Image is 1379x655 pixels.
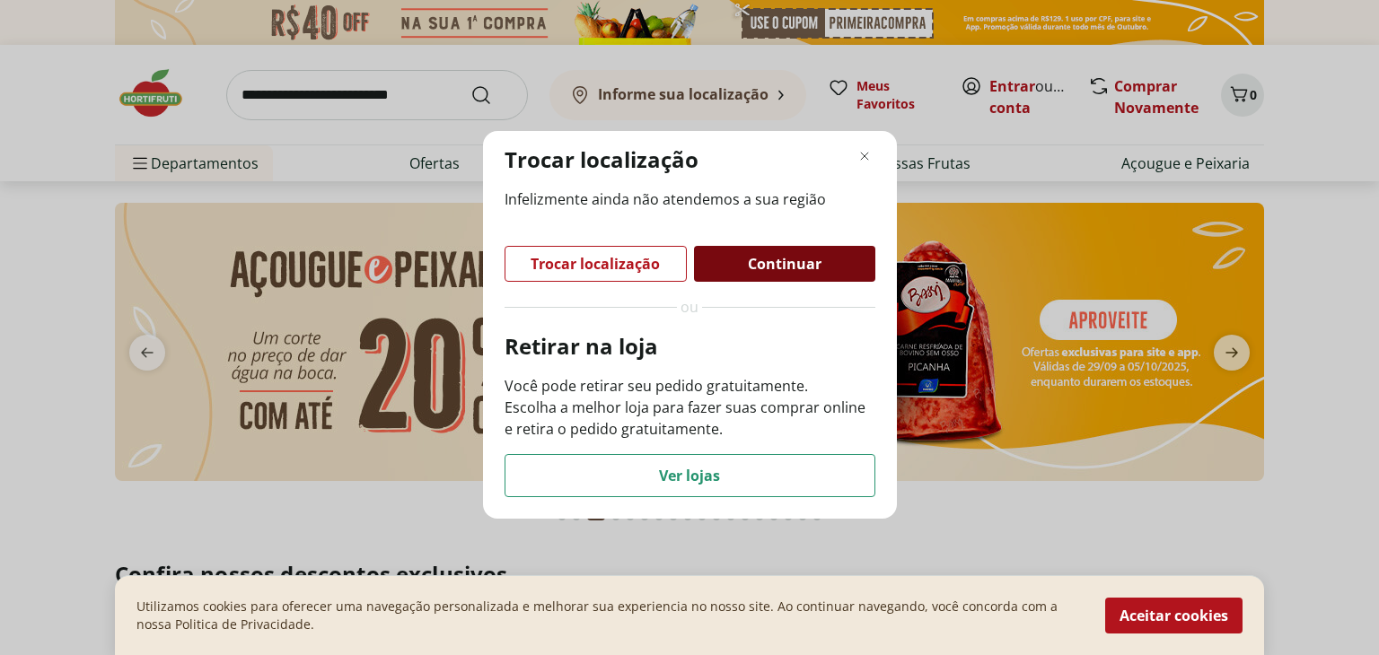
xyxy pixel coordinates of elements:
button: Ver lojas [505,454,875,497]
span: Trocar localização [531,257,660,271]
span: ou [681,296,698,318]
button: Aceitar cookies [1105,598,1243,633]
button: Fechar modal de regionalização [854,145,875,167]
span: Ver lojas [659,468,720,483]
button: Trocar localização [505,246,687,282]
p: Retirar na loja [505,332,875,361]
p: Você pode retirar seu pedido gratuitamente. Escolha a melhor loja para fazer suas comprar online ... [505,375,875,440]
span: Infelizmente ainda não atendemos a sua região [505,188,875,210]
div: Modal de regionalização [483,131,897,519]
span: Continuar [748,257,821,271]
p: Utilizamos cookies para oferecer uma navegação personalizada e melhorar sua experiencia no nosso ... [136,598,1084,633]
button: Continuar [694,246,875,282]
p: Trocar localização [505,145,698,174]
